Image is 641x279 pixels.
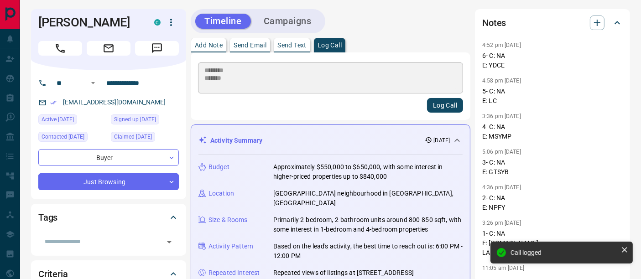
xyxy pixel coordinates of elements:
[195,14,251,29] button: Timeline
[38,114,106,127] div: Wed Sep 10 2025
[38,41,82,56] span: Call
[482,229,623,258] p: 1- C: NA E: [DOMAIN_NAME] LA: [GEOGRAPHIC_DATA]
[511,249,617,256] div: Call logged
[482,15,506,30] h2: Notes
[482,220,521,226] p: 3:26 pm [DATE]
[50,99,57,106] svg: Email Verified
[273,242,463,261] p: Based on the lead's activity, the best time to reach out is: 6:00 PM - 12:00 PM
[482,122,623,141] p: 4- C: NA E: MSYMP
[434,136,450,145] p: [DATE]
[111,132,179,145] div: Sat Aug 30 2025
[255,14,321,29] button: Campaigns
[273,189,463,208] p: [GEOGRAPHIC_DATA] neighbourhood in [GEOGRAPHIC_DATA], [GEOGRAPHIC_DATA]
[208,242,253,251] p: Activity Pattern
[38,149,179,166] div: Buyer
[482,265,524,271] p: 11:05 am [DATE]
[482,77,521,84] p: 4:58 pm [DATE]
[38,210,57,225] h2: Tags
[277,42,307,48] p: Send Text
[482,51,623,70] p: 6- C: NA E: YDCE
[427,98,463,113] button: Log Call
[208,189,234,198] p: Location
[234,42,266,48] p: Send Email
[273,215,463,234] p: Primarily 2-bedroom, 2-bathroom units around 800-850 sqft, with some interest in 1-bedroom and 4-...
[38,173,179,190] div: Just Browsing
[482,113,521,119] p: 3:36 pm [DATE]
[38,132,106,145] div: Sat Sep 13 2025
[208,162,229,172] p: Budget
[42,115,74,124] span: Active [DATE]
[482,12,623,34] div: Notes
[111,114,179,127] div: Fri Aug 29 2025
[198,132,463,149] div: Activity Summary[DATE]
[63,98,166,106] a: [EMAIL_ADDRESS][DOMAIN_NAME]
[482,149,521,155] p: 5:06 pm [DATE]
[208,215,248,225] p: Size & Rooms
[482,193,623,212] p: 2- C: NA E: NPFY
[88,77,99,88] button: Open
[482,184,521,191] p: 4:36 pm [DATE]
[114,115,156,124] span: Signed up [DATE]
[210,136,262,145] p: Activity Summary
[195,42,223,48] p: Add Note
[114,132,152,141] span: Claimed [DATE]
[38,15,141,30] h1: [PERSON_NAME]
[135,41,179,56] span: Message
[38,207,179,228] div: Tags
[154,19,161,26] div: condos.ca
[87,41,130,56] span: Email
[42,132,84,141] span: Contacted [DATE]
[208,268,260,278] p: Repeated Interest
[318,42,342,48] p: Log Call
[482,158,623,177] p: 3- C: NA E: GTSYB
[482,87,623,106] p: 5- C: NA E: LC
[163,236,176,248] button: Open
[482,42,521,48] p: 4:52 pm [DATE]
[273,162,463,181] p: Approximately $550,000 to $650,000, with some interest in higher-priced properties up to $840,000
